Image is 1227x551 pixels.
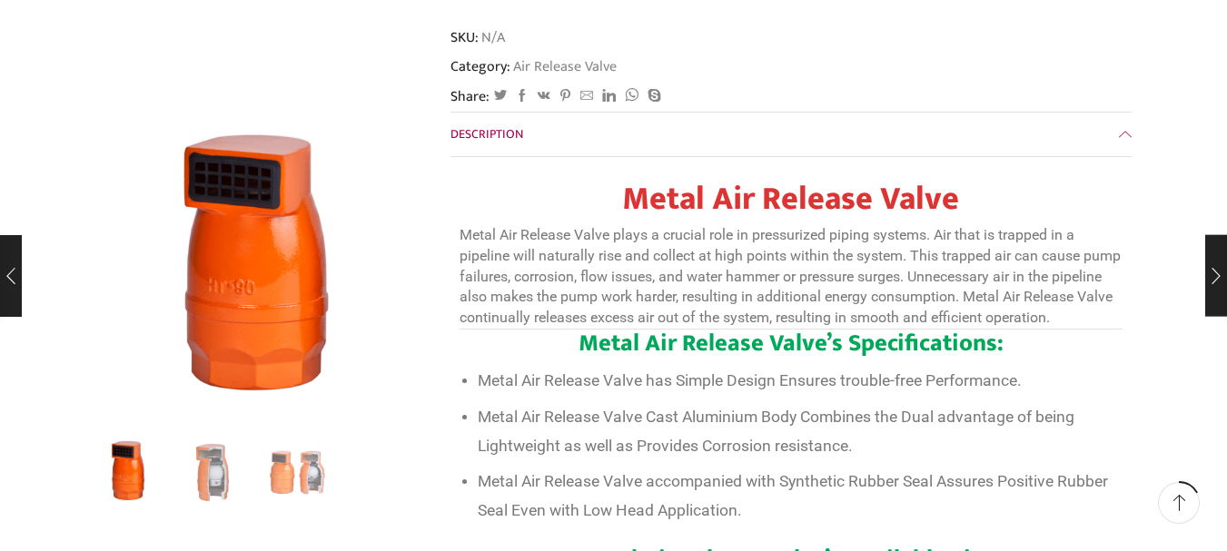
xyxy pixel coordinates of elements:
[450,56,617,77] span: Category:
[479,27,505,48] span: N/A
[450,86,490,107] span: Share:
[260,436,335,508] li: 3 / 3
[478,408,1074,455] span: Metal Air Release Valve Cast Aluminium Body Combines the Dual advantage of being Lightweight as w...
[478,371,1022,389] span: Metal Air Release Valve has Simple Design Ensures trouble-free Performance.
[92,433,167,508] img: Metal Air Release Valve
[622,172,959,226] strong: Metal Air Release Valve
[96,100,423,427] div: 1 / 3
[478,472,1108,519] span: Metal Air Release Valve accompanied with Synthetic Rubber Seal Assures Positive Rubber Seal Even ...
[579,323,1004,363] b: Metal Air Release Valve’s Specifications:
[260,436,335,511] a: 3
[510,54,617,78] a: Air Release Valve
[450,113,1132,156] a: Description
[450,123,523,144] span: Description
[92,436,167,508] li: 1 / 3
[175,436,251,511] a: 2
[175,436,251,508] li: 2 / 3
[450,27,1132,48] span: SKU:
